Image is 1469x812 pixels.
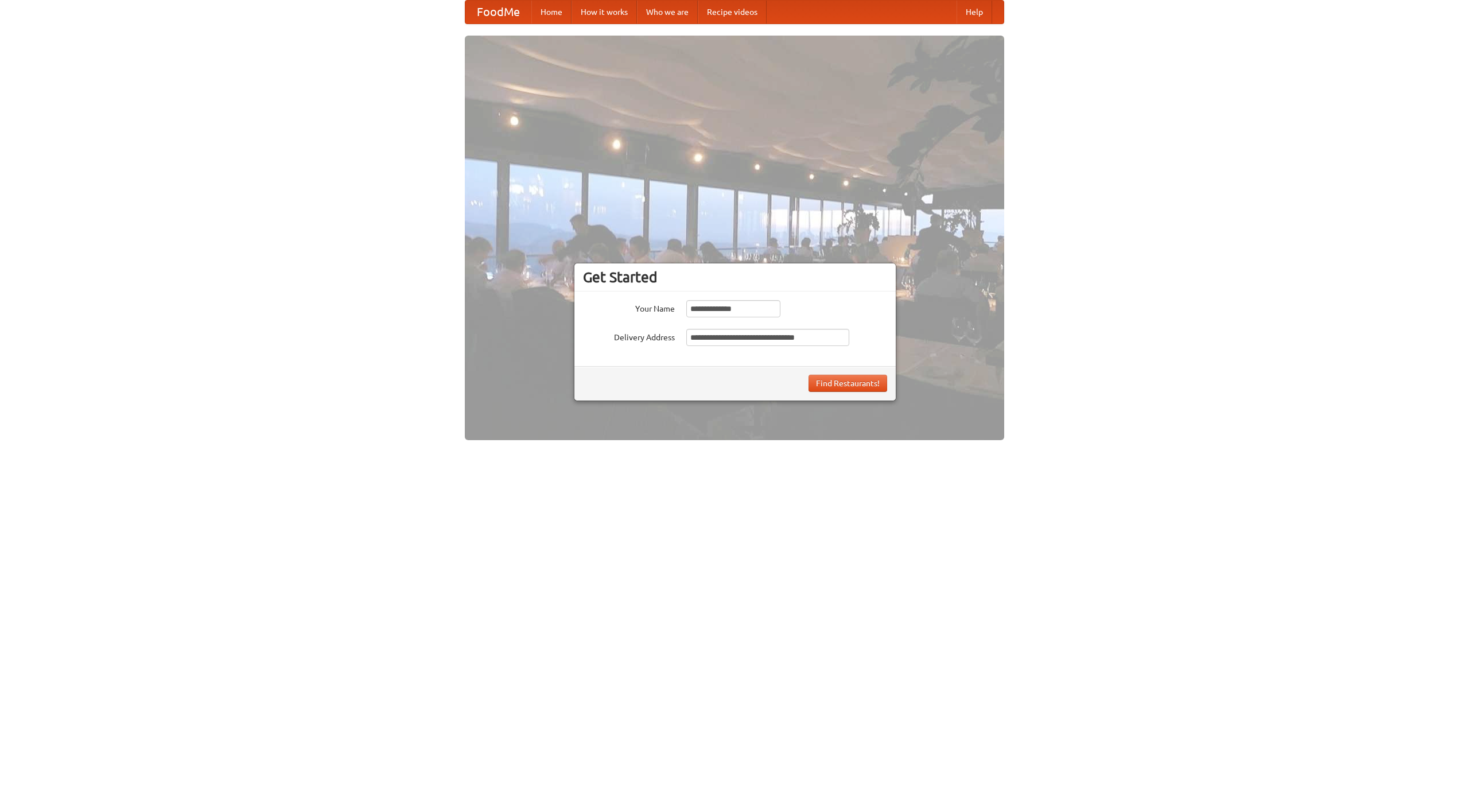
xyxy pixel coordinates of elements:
a: Who we are [637,1,698,24]
label: Delivery Address [583,329,675,343]
a: Recipe videos [698,1,767,24]
h3: Get Started [583,269,887,286]
a: Help [957,1,992,24]
label: Your Name [583,300,675,314]
a: Home [531,1,572,24]
button: Find Restaurants! [809,375,887,392]
a: How it works [572,1,637,24]
a: FoodMe [465,1,531,24]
